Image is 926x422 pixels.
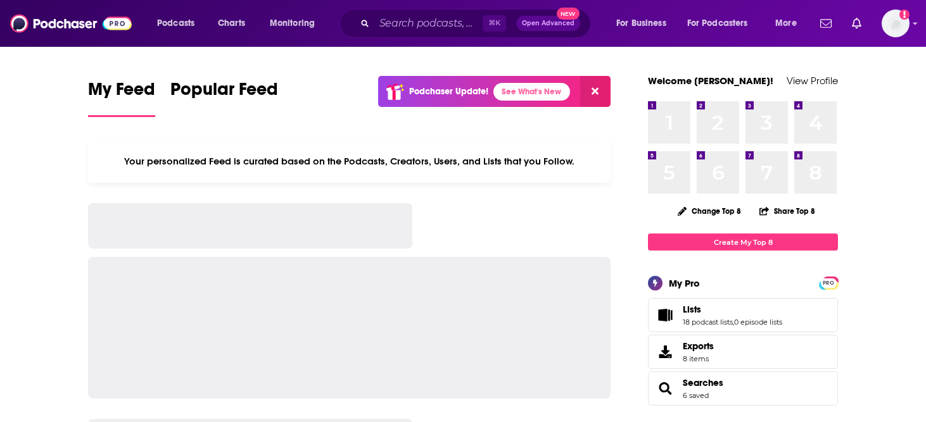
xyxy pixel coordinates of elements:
[616,15,666,32] span: For Business
[522,20,574,27] span: Open Advanced
[733,318,734,326] span: ,
[483,15,506,32] span: ⌘ K
[557,8,580,20] span: New
[670,203,749,219] button: Change Top 8
[899,9,910,20] svg: Add a profile image
[882,9,910,37] button: Show profile menu
[607,13,682,34] button: open menu
[157,15,194,32] span: Podcasts
[759,199,816,223] button: Share Top 8
[648,298,838,332] span: Lists
[683,391,709,400] a: 6 saved
[648,75,773,87] a: Welcome [PERSON_NAME]!
[882,9,910,37] img: User Profile
[652,380,678,397] a: Searches
[261,13,331,34] button: open menu
[88,78,155,117] a: My Feed
[374,13,483,34] input: Search podcasts, credits, & more...
[652,306,678,324] a: Lists
[88,140,611,183] div: Your personalized Feed is curated based on the Podcasts, Creators, Users, and Lists that you Follow.
[815,13,837,34] a: Show notifications dropdown
[270,15,315,32] span: Monitoring
[683,377,723,388] a: Searches
[683,354,714,363] span: 8 items
[882,9,910,37] span: Logged in as megcassidy
[648,335,838,369] a: Exports
[409,86,488,97] p: Podchaser Update!
[821,278,836,288] span: PRO
[683,318,733,326] a: 18 podcast lists
[683,304,782,315] a: Lists
[683,340,714,352] span: Exports
[734,318,782,326] a: 0 episode lists
[687,15,748,32] span: For Podcasters
[847,13,866,34] a: Show notifications dropdown
[766,13,813,34] button: open menu
[516,16,580,31] button: Open AdvancedNew
[679,13,766,34] button: open menu
[821,278,836,287] a: PRO
[683,304,701,315] span: Lists
[648,371,838,406] span: Searches
[148,13,211,34] button: open menu
[10,11,132,35] img: Podchaser - Follow, Share and Rate Podcasts
[787,75,838,87] a: View Profile
[669,277,700,289] div: My Pro
[218,15,245,32] span: Charts
[170,78,278,117] a: Popular Feed
[775,15,797,32] span: More
[352,9,603,38] div: Search podcasts, credits, & more...
[648,233,838,251] a: Create My Top 8
[652,343,678,361] span: Exports
[210,13,253,34] a: Charts
[88,78,155,108] span: My Feed
[493,83,570,101] a: See What's New
[170,78,278,108] span: Popular Feed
